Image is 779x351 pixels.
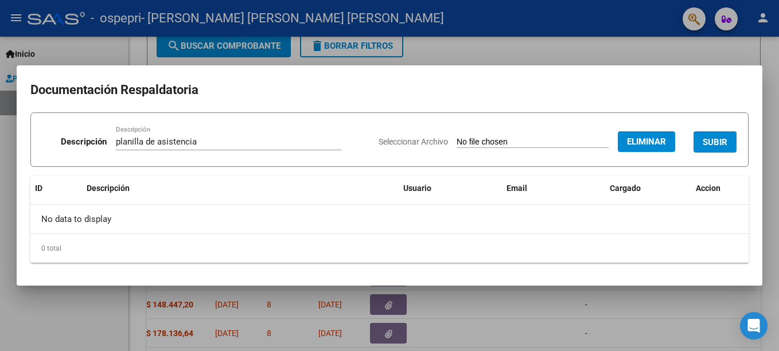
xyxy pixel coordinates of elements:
[379,137,448,146] span: Seleccionar Archivo
[627,136,666,147] span: Eliminar
[403,184,431,193] span: Usuario
[30,205,749,233] div: No data to display
[30,176,82,201] datatable-header-cell: ID
[740,312,768,340] div: Open Intercom Messenger
[618,131,675,152] button: Eliminar
[82,176,399,201] datatable-header-cell: Descripción
[61,135,107,149] p: Descripción
[691,176,749,201] datatable-header-cell: Accion
[35,184,42,193] span: ID
[703,137,727,147] span: SUBIR
[30,234,749,263] div: 0 total
[30,79,749,101] h2: Documentación Respaldatoria
[610,184,641,193] span: Cargado
[399,176,502,201] datatable-header-cell: Usuario
[507,184,527,193] span: Email
[502,176,605,201] datatable-header-cell: Email
[87,184,130,193] span: Descripción
[696,184,720,193] span: Accion
[605,176,691,201] datatable-header-cell: Cargado
[694,131,737,153] button: SUBIR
